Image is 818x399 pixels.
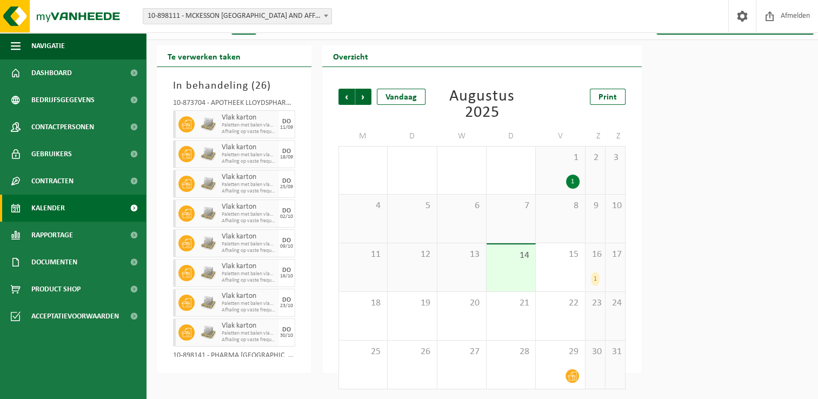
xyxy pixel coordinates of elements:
span: Print [598,93,617,102]
span: Volgende [355,89,371,105]
div: DO [282,118,291,125]
img: LP-PA-00000-WDN-11 [200,146,216,162]
div: 11/09 [280,125,293,130]
span: Rapportage [31,222,73,249]
td: W [437,127,487,146]
td: D [388,127,437,146]
span: 12 [393,249,431,261]
span: 26 [255,81,267,91]
span: Documenten [31,249,77,276]
div: DO [282,148,291,155]
img: LP-PA-00000-WDN-11 [200,116,216,132]
span: 19 [393,297,431,309]
span: Vlak karton [222,232,276,241]
span: Paletten met balen vlak karton [222,122,276,129]
span: 10-898111 - MCKESSON BELGIUM AND AFFILIATES [143,8,332,24]
td: V [536,127,585,146]
span: 7 [492,200,530,212]
img: LP-PA-00000-WDN-11 [200,295,216,311]
span: 23 [591,297,600,309]
span: 17 [611,249,620,261]
div: 10-873704 - APOTHEEK LLOYDSPHARMA KORTRIJK MDD - [GEOGRAPHIC_DATA] [173,99,295,110]
span: 20 [443,297,481,309]
span: 27 [443,346,481,358]
span: 11 [344,249,382,261]
span: 24 [611,297,620,309]
a: Print [590,89,626,105]
div: DO [282,208,291,214]
span: Afhaling op vaste frequentie [222,337,276,343]
span: Paletten met balen vlak karton [222,152,276,158]
span: 6 [443,200,481,212]
span: Paletten met balen vlak karton [222,330,276,337]
span: Afhaling op vaste frequentie [222,248,276,254]
span: 4 [344,200,382,212]
span: Dashboard [31,59,72,87]
span: 28 [492,346,530,358]
h2: Overzicht [322,45,379,66]
img: LP-PA-00000-WDN-11 [200,176,216,192]
div: DO [282,237,291,244]
div: 23/10 [280,303,293,309]
span: Vlak karton [222,143,276,152]
td: M [338,127,388,146]
span: Vlak karton [222,114,276,122]
div: 16/10 [280,274,293,279]
span: Paletten met balen vlak karton [222,211,276,218]
span: Bedrijfsgegevens [31,87,95,114]
span: Vlak karton [222,262,276,271]
span: 29 [541,346,579,358]
div: 1 [566,175,580,189]
span: 15 [541,249,579,261]
div: DO [282,327,291,333]
h3: In behandeling ( ) [173,78,295,94]
span: Afhaling op vaste frequentie [222,307,276,314]
div: 30/10 [280,333,293,338]
span: 14 [492,250,530,262]
h2: Te verwerken taken [157,45,251,66]
img: LP-PA-00000-WDN-11 [200,265,216,281]
div: Augustus 2025 [435,89,529,121]
span: 8 [541,200,579,212]
div: Vandaag [377,89,425,105]
span: 22 [541,297,579,309]
span: Afhaling op vaste frequentie [222,188,276,195]
div: 18/09 [280,155,293,160]
div: 1 [591,272,600,286]
span: 1 [541,152,579,164]
span: 10-898111 - MCKESSON BELGIUM AND AFFILIATES [143,9,331,24]
span: Paletten met balen vlak karton [222,182,276,188]
span: 31 [611,346,620,358]
span: Afhaling op vaste frequentie [222,158,276,165]
div: 10-898141 - PHARMA [GEOGRAPHIC_DATA]-[GEOGRAPHIC_DATA] ALLEUR - ALLEUR [173,352,295,363]
div: 02/10 [280,214,293,220]
span: 10 [611,200,620,212]
span: 18 [344,297,382,309]
span: Kalender [31,195,65,222]
span: Paletten met balen vlak karton [222,271,276,277]
span: Gebruikers [31,141,72,168]
span: Navigatie [31,32,65,59]
img: LP-PA-00000-WDN-11 [200,235,216,251]
img: LP-PA-00000-WDN-11 [200,324,216,341]
div: 25/09 [280,184,293,190]
span: Afhaling op vaste frequentie [222,129,276,135]
span: Acceptatievoorwaarden [31,303,119,330]
td: Z [606,127,626,146]
span: Contracten [31,168,74,195]
span: Afhaling op vaste frequentie [222,277,276,284]
span: Paletten met balen vlak karton [222,241,276,248]
td: D [487,127,536,146]
span: Vlak karton [222,292,276,301]
div: DO [282,178,291,184]
span: Product Shop [31,276,81,303]
span: Vlak karton [222,173,276,182]
span: 13 [443,249,481,261]
span: Contactpersonen [31,114,94,141]
div: DO [282,297,291,303]
span: Vorige [338,89,355,105]
td: Z [586,127,606,146]
span: 25 [344,346,382,358]
span: Vlak karton [222,203,276,211]
span: 5 [393,200,431,212]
